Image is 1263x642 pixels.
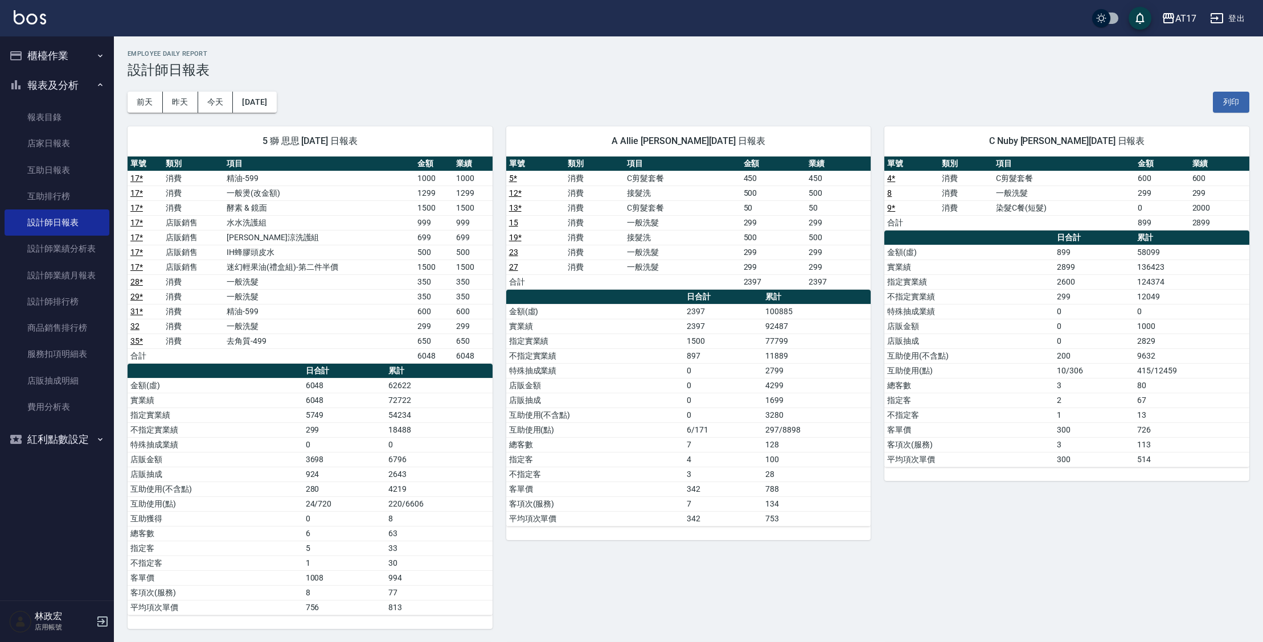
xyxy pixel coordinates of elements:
td: 3 [1054,437,1134,452]
td: 0 [303,437,386,452]
td: 2899 [1190,215,1249,230]
td: 1500 [415,200,453,215]
td: 58099 [1134,245,1249,260]
table: a dense table [506,157,871,290]
span: 5 獅 思思 [DATE] 日報表 [141,135,479,147]
td: 客項次(服務) [884,437,1054,452]
th: 累計 [762,290,871,304]
td: 不指定實業績 [128,422,303,437]
th: 業績 [1190,157,1249,171]
td: 指定實業績 [884,274,1054,289]
td: 消費 [939,186,994,200]
th: 業績 [453,157,492,171]
th: 金額 [1135,157,1190,171]
table: a dense table [128,157,493,364]
td: 297/8898 [762,422,871,437]
td: 指定客 [128,541,303,555]
td: 特殊抽成業績 [884,304,1054,319]
td: 999 [453,215,492,230]
td: 0 [1134,304,1249,319]
td: 12049 [1134,289,1249,304]
td: 一般洗髮 [224,289,415,304]
td: 不指定客 [884,408,1054,422]
td: 總客數 [884,378,1054,393]
th: 日合計 [684,290,762,304]
td: 924 [303,467,386,481]
td: 店販銷售 [163,260,224,274]
a: 15 [509,218,518,227]
td: 4299 [762,378,871,393]
td: 300 [1054,422,1134,437]
td: 450 [741,171,806,186]
a: 店家日報表 [5,130,109,157]
td: 3 [1054,378,1134,393]
td: 299 [453,319,492,334]
td: 客項次(服務) [506,496,684,511]
td: 500 [415,245,453,260]
td: 500 [741,186,806,200]
td: 1008 [303,570,386,585]
td: 不指定實業績 [506,348,684,363]
td: 300 [1054,452,1134,467]
td: 2397 [741,274,806,289]
td: C剪髮套餐 [624,200,741,215]
td: 0 [684,363,762,378]
td: 不指定實業績 [884,289,1054,304]
th: 類別 [163,157,224,171]
p: 店用帳號 [35,622,93,632]
a: 設計師業績月報表 [5,262,109,289]
h3: 設計師日報表 [128,62,1249,78]
td: 350 [453,289,492,304]
button: 昨天 [163,92,198,113]
td: 699 [415,230,453,245]
td: 店販抽成 [128,467,303,481]
td: 500 [741,230,806,245]
td: 店販金額 [128,452,303,467]
td: 450 [806,171,871,186]
td: 店販銷售 [163,230,224,245]
td: 500 [806,186,871,200]
td: 5 [303,541,386,555]
td: 接髮洗 [624,186,741,200]
td: 62622 [386,378,492,393]
td: 788 [762,481,871,496]
td: 特殊抽成業績 [506,363,684,378]
td: 金額(虛) [506,304,684,319]
td: 299 [806,260,871,274]
td: 9632 [1134,348,1249,363]
td: 互助使用(不含點) [128,481,303,496]
button: [DATE] [233,92,276,113]
td: 7 [684,496,762,511]
td: 合計 [128,348,163,363]
td: 1500 [415,260,453,274]
td: 113 [1134,437,1249,452]
td: 1299 [453,186,492,200]
td: 消費 [565,245,624,260]
a: 服務扣項明細表 [5,341,109,367]
th: 類別 [939,157,994,171]
td: 753 [762,511,871,526]
td: 8 [386,511,492,526]
button: AT17 [1157,7,1201,30]
td: 6048 [303,378,386,393]
td: 精油-599 [224,304,415,319]
td: 0 [386,437,492,452]
td: 6048 [303,393,386,408]
td: 客項次(服務) [128,585,303,600]
td: 消費 [163,274,224,289]
td: 899 [1054,245,1134,260]
td: 11889 [762,348,871,363]
td: 342 [684,511,762,526]
td: 92487 [762,319,871,334]
th: 日合計 [303,364,386,378]
table: a dense table [506,290,871,526]
td: 650 [453,334,492,348]
td: 18488 [386,422,492,437]
td: 2397 [684,319,762,334]
td: 350 [453,274,492,289]
table: a dense table [884,231,1249,467]
th: 金額 [415,157,453,171]
td: 6796 [386,452,492,467]
td: 726 [1134,422,1249,437]
td: 342 [684,481,762,496]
